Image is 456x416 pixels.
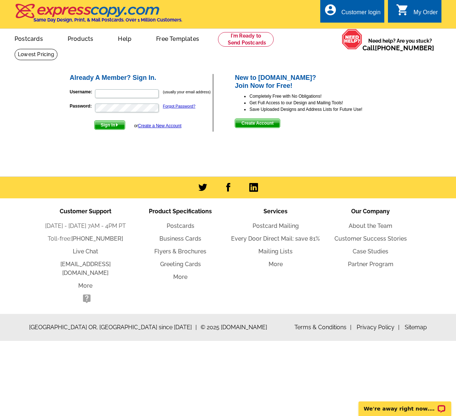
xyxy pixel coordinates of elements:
[138,123,181,128] a: Create a New Account
[73,248,98,255] a: Live Chat
[71,235,123,242] a: [PHONE_NUMBER]
[354,393,456,416] iframe: LiveChat chat widget
[70,89,94,95] label: Username:
[115,123,119,127] img: button-next-arrow-white.png
[60,208,111,215] span: Customer Support
[231,235,320,242] a: Every Door Direct Mail: save 81%
[348,261,393,268] a: Partner Program
[249,93,387,100] li: Completely Free with No Obligations!
[154,248,206,255] a: Flyers & Brochures
[235,118,280,128] button: Create Account
[249,100,387,106] li: Get Full Access to our Design and Mailing Tools!
[396,8,438,17] a: shopping_cart My Order
[294,324,352,331] a: Terms & Conditions
[375,44,434,52] a: [PHONE_NUMBER]
[235,119,279,128] span: Create Account
[258,248,293,255] a: Mailing Lists
[94,120,125,130] button: Sign In
[70,103,94,109] label: Password:
[269,261,283,268] a: More
[160,261,201,268] a: Greeting Cards
[173,273,187,280] a: More
[201,323,267,332] span: © 2025 [DOMAIN_NAME]
[349,222,392,229] a: About the Team
[33,17,182,23] h4: Same Day Design, Print, & Mail Postcards. Over 1 Million Customers.
[163,104,195,108] a: Forgot Password?
[29,323,197,332] span: [GEOGRAPHIC_DATA] OR, [GEOGRAPHIC_DATA] since [DATE]
[144,30,211,47] a: Free Templates
[70,74,213,82] h2: Already A Member? Sign In.
[95,121,125,129] span: Sign In
[324,3,337,16] i: account_circle
[253,222,299,229] a: Postcard Mailing
[341,9,381,19] div: Customer login
[159,235,201,242] a: Business Cards
[351,208,390,215] span: Our Company
[396,3,409,16] i: shopping_cart
[38,234,133,243] li: Toll-free:
[15,9,182,23] a: Same Day Design, Print, & Mail Postcards. Over 1 Million Customers.
[263,208,288,215] span: Services
[405,324,427,331] a: Sitemap
[362,44,434,52] span: Call
[413,9,438,19] div: My Order
[362,37,438,52] span: Need help? Are you stuck?
[342,29,362,49] img: help
[167,222,194,229] a: Postcards
[134,123,181,129] div: or
[353,248,388,255] a: Case Studies
[249,106,387,113] li: Save Uploaded Designs and Address Lists for Future Use!
[60,261,111,276] a: [EMAIL_ADDRESS][DOMAIN_NAME]
[324,8,381,17] a: account_circle Customer login
[38,222,133,230] li: [DATE] - [DATE] 7AM - 4PM PT
[106,30,143,47] a: Help
[56,30,105,47] a: Products
[357,324,400,331] a: Privacy Policy
[149,208,212,215] span: Product Specifications
[3,30,55,47] a: Postcards
[235,74,387,90] h2: New to [DOMAIN_NAME]? Join Now for Free!
[78,282,92,289] a: More
[334,235,407,242] a: Customer Success Stories
[163,90,211,94] small: (usually your email address)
